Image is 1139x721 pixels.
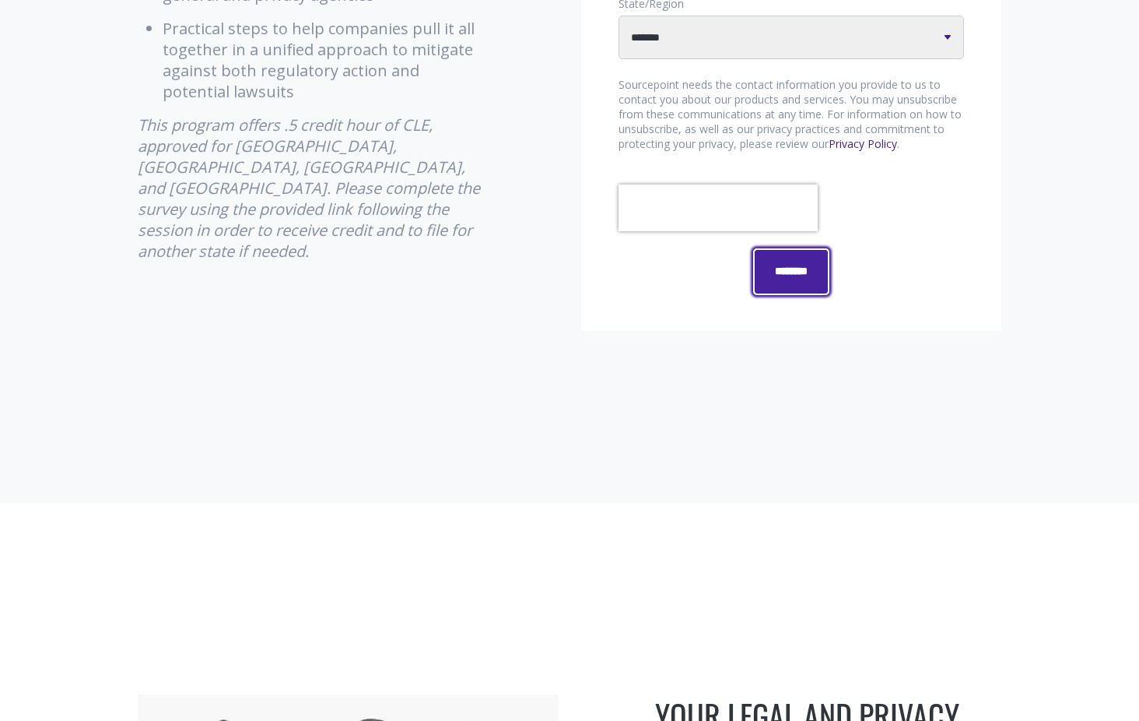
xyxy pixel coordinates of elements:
[619,78,964,152] p: Sourcepoint needs the contact information you provide to us to contact you about our products and...
[829,136,897,151] a: Privacy Policy
[138,114,480,262] em: This program offers .5 credit hour of CLE, approved for [GEOGRAPHIC_DATA], [GEOGRAPHIC_DATA], [GE...
[619,185,818,231] iframe: reCAPTCHA
[163,18,484,102] li: Practical steps to help companies pull it all together in a unified approach to mitigate against ...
